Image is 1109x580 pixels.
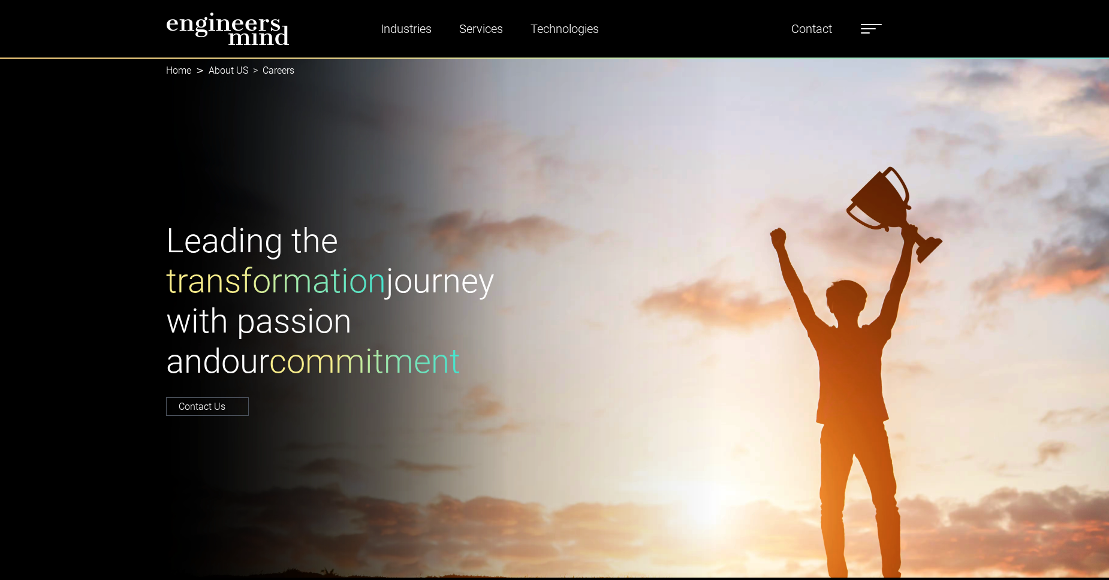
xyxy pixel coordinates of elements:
span: commitment [269,342,460,381]
a: Home [166,65,191,76]
a: Services [454,15,508,43]
nav: breadcrumb [166,58,943,84]
a: Technologies [526,15,604,43]
a: About US [209,65,248,76]
span: transformation [166,261,386,301]
li: Careers [248,64,294,78]
h1: Leading the journey with passion and our [166,221,547,382]
a: Contact Us [166,397,249,416]
a: Industries [376,15,436,43]
img: logo [166,12,290,46]
a: Contact [786,15,837,43]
